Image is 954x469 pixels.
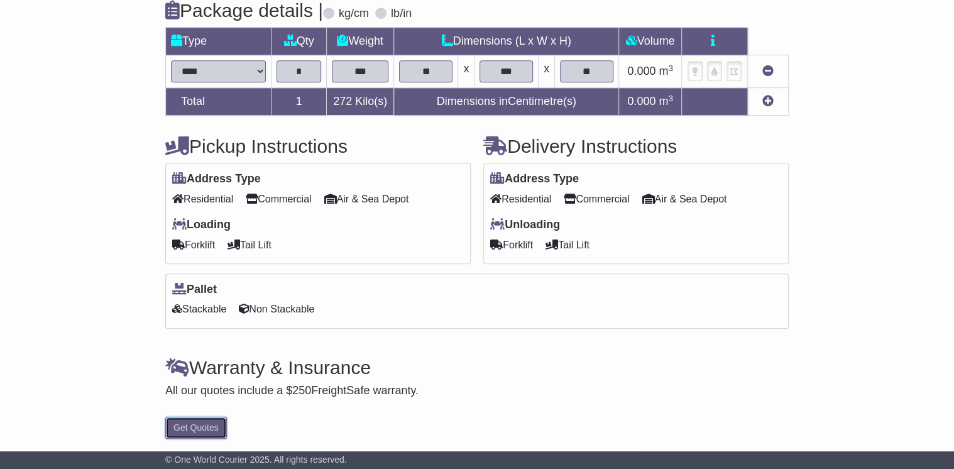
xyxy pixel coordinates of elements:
h4: Pickup Instructions [165,136,471,157]
span: Stackable [172,299,226,319]
td: x [458,55,474,88]
span: Tail Lift [228,235,271,255]
td: Type [166,28,271,55]
td: 1 [271,88,327,116]
span: Non Stackable [239,299,314,319]
sup: 3 [668,94,673,103]
button: Get Quotes [165,417,227,439]
label: Address Type [172,172,261,186]
label: lb/in [391,7,412,21]
td: Volume [618,28,681,55]
span: Residential [490,189,551,209]
span: Commercial [246,189,311,209]
label: Loading [172,218,231,232]
a: Add new item [762,95,774,108]
span: Tail Lift [546,235,589,255]
td: x [539,55,555,88]
sup: 3 [668,63,673,73]
span: Forklift [172,235,215,255]
span: Commercial [564,189,629,209]
span: 0.000 [627,65,655,77]
label: Unloading [490,218,560,232]
td: Dimensions (L x W x H) [394,28,619,55]
span: 250 [292,384,311,397]
span: © One World Courier 2025. All rights reserved. [165,455,347,465]
span: 272 [333,95,352,108]
h4: Delivery Instructions [483,136,789,157]
div: All our quotes include a $ FreightSafe warranty. [165,384,789,398]
td: Total [166,88,271,116]
span: Forklift [490,235,533,255]
span: m [659,95,673,108]
td: Weight [326,28,394,55]
span: Residential [172,189,233,209]
span: Air & Sea Depot [324,189,409,209]
td: Kilo(s) [326,88,394,116]
label: kg/cm [339,7,369,21]
a: Remove this item [762,65,774,77]
td: Qty [271,28,327,55]
label: Address Type [490,172,579,186]
td: Dimensions in Centimetre(s) [394,88,619,116]
span: m [659,65,673,77]
label: Pallet [172,283,217,297]
h4: Warranty & Insurance [165,357,789,378]
span: 0.000 [627,95,655,108]
span: Air & Sea Depot [642,189,727,209]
